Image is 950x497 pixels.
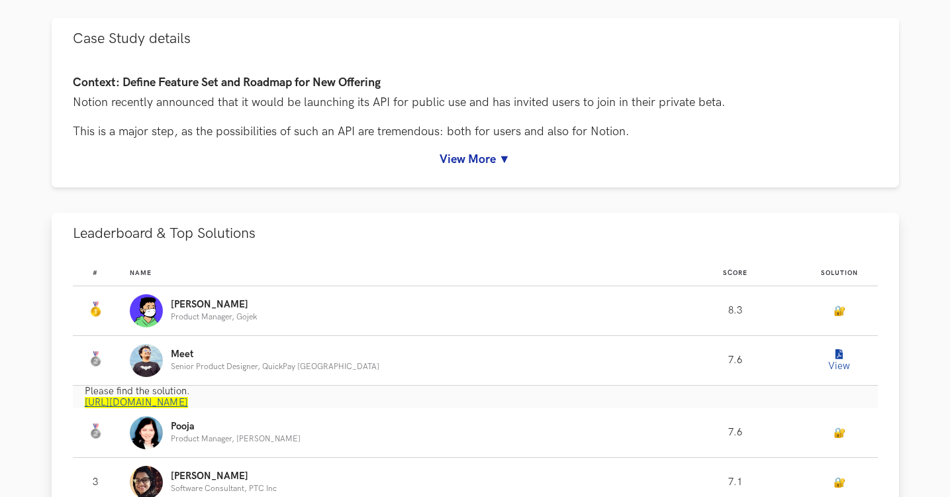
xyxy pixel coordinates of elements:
span: Score [723,269,747,277]
p: [PERSON_NAME] [171,300,257,310]
p: Software Consultant, PTC Inc [171,484,277,493]
a: [URL][DOMAIN_NAME] [85,397,188,408]
img: Gold Medal [87,302,103,317]
p: This is a major step, as the possibilities of such an API are tremendous: both for users and also... [73,123,878,140]
img: Silver Medal [87,351,103,367]
p: Notion recently announced that it would be launching its API for public use and has invited users... [73,94,878,111]
p: Please find the solution. [85,386,878,397]
td: 8.3 [669,286,801,336]
p: Product Manager, [PERSON_NAME] [171,435,301,443]
p: [PERSON_NAME] [171,471,277,482]
a: 🔐 [833,305,845,317]
button: Leaderboard & Top Solutions [52,213,899,254]
td: 7.6 [669,408,801,458]
button: View [826,347,853,374]
p: Senior Product Designer, QuickPay [GEOGRAPHIC_DATA] [171,362,379,371]
span: Solution [821,269,858,277]
a: 🔐 [833,427,845,439]
p: Meet [171,349,379,360]
span: Name [130,269,152,277]
a: 🔐 [833,477,845,488]
a: View More ▼ [73,152,878,166]
img: Profile photo [130,344,163,377]
div: Case Study details [52,60,899,188]
td: 7.6 [669,336,801,386]
img: Profile photo [130,294,163,327]
img: Profile photo [130,416,163,449]
span: Leaderboard & Top Solutions [73,225,256,243]
h4: Context: Define Feature Set and Roadmap for New Offering [73,76,878,90]
button: Case Study details [52,18,899,60]
p: Pooja [171,421,301,432]
img: Silver Medal [87,423,103,439]
p: Product Manager, Gojek [171,313,257,321]
span: # [93,269,98,277]
span: Case Study details [73,30,191,48]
